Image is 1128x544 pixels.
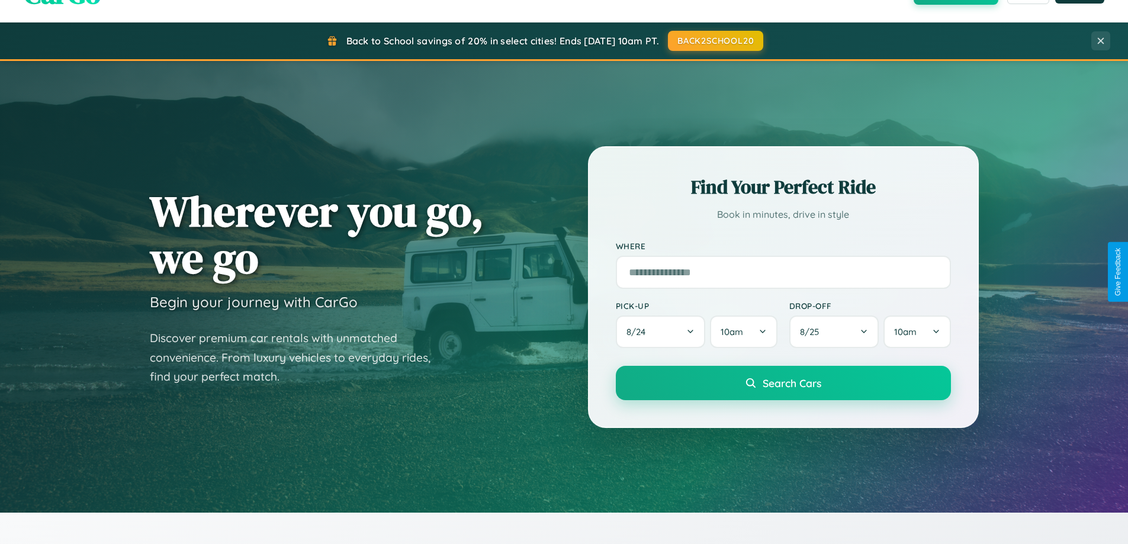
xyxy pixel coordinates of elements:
button: BACK2SCHOOL20 [668,31,763,51]
span: 8 / 24 [626,326,651,337]
span: Back to School savings of 20% in select cities! Ends [DATE] 10am PT. [346,35,659,47]
button: 10am [883,316,950,348]
button: 10am [710,316,777,348]
span: 10am [894,326,917,337]
h3: Begin your journey with CarGo [150,293,358,311]
label: Pick-up [616,301,777,311]
p: Book in minutes, drive in style [616,206,951,223]
button: 8/25 [789,316,879,348]
button: 8/24 [616,316,706,348]
h1: Wherever you go, we go [150,188,484,281]
div: Give Feedback [1114,248,1122,296]
span: Search Cars [763,376,821,390]
label: Where [616,241,951,251]
button: Search Cars [616,366,951,400]
label: Drop-off [789,301,951,311]
span: 10am [721,326,743,337]
h2: Find Your Perfect Ride [616,174,951,200]
p: Discover premium car rentals with unmatched convenience. From luxury vehicles to everyday rides, ... [150,329,446,387]
span: 8 / 25 [800,326,825,337]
